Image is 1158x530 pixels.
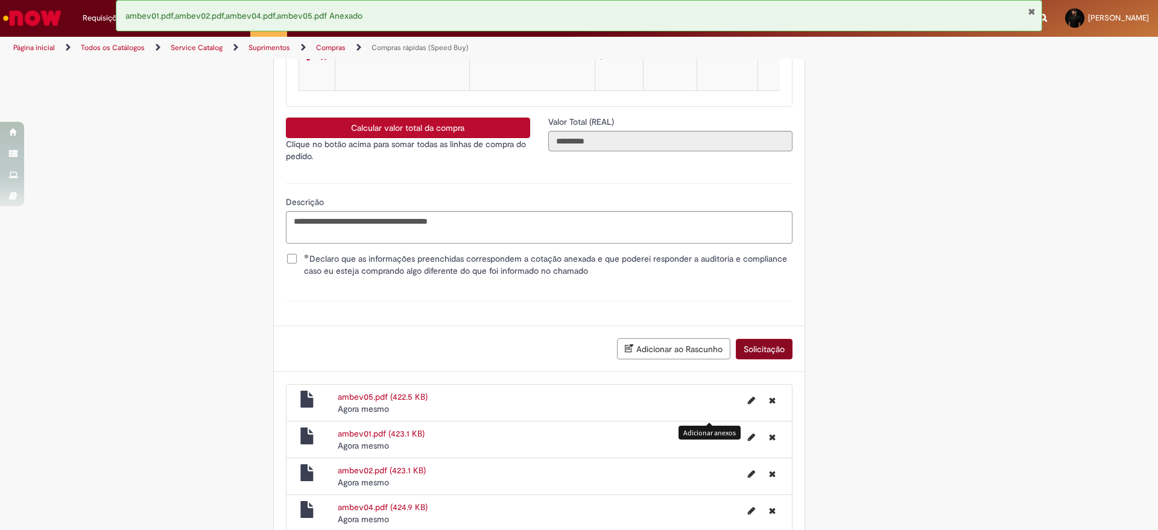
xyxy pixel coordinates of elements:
[548,131,793,151] input: Valor Total (REAL)
[741,464,762,484] button: Editar nome de arquivo ambev02.pdf
[286,118,530,138] button: Calcular valor total da compra
[595,45,643,91] td: plastico
[81,43,145,52] a: Todos os Catálogos
[741,391,762,410] button: Editar nome de arquivo ambev05.pdf
[338,477,389,488] time: 28/08/2025 15:18:42
[469,45,595,91] td: 50021820
[304,254,309,259] span: Obrigatório Preenchido
[1,6,63,30] img: ServiceNow
[617,338,730,359] button: Adicionar ao Rascunho
[741,427,762,447] button: Editar nome de arquivo ambev01.pdf
[762,501,783,520] button: Excluir ambev04.pdf
[338,477,389,488] span: Agora mesmo
[9,37,763,59] ul: Trilhas de página
[548,116,616,128] label: Somente leitura - Valor Total (REAL)
[643,45,697,91] td: 1
[1088,13,1149,23] span: [PERSON_NAME]
[736,339,793,359] button: Solicitação
[338,403,389,414] span: Agora mesmo
[372,43,469,52] a: Compras rápidas (Speed Buy)
[338,428,425,439] a: ambev01.pdf (423.1 KB)
[338,502,428,513] a: ambev04.pdf (424.9 KB)
[286,197,326,207] span: Descrição
[762,464,783,484] button: Excluir ambev02.pdf
[83,12,125,24] span: Requisições
[548,116,616,127] span: Somente leitura - Valor Total (REAL)
[125,10,362,21] span: ambev01.pdf,ambev02.pdf,ambev04.pdf,ambev05.pdf Anexado
[338,514,389,525] span: Agora mesmo
[338,403,389,414] time: 28/08/2025 15:18:43
[758,45,835,91] td: 85,50
[286,138,530,162] p: Clique no botão acima para somar todas as linhas de compra do pedido.
[335,45,469,91] td: Sim
[697,45,758,91] td: 85,50
[248,43,290,52] a: Suprimentos
[338,465,426,476] a: ambev02.pdf (423.1 KB)
[1028,7,1036,16] button: Fechar Notificação
[13,43,55,52] a: Página inicial
[338,440,389,451] span: Agora mesmo
[171,43,223,52] a: Service Catalog
[338,440,389,451] time: 28/08/2025 15:18:42
[316,43,346,52] a: Compras
[741,501,762,520] button: Editar nome de arquivo ambev04.pdf
[679,426,741,440] div: Adicionar anexos
[304,253,793,277] span: Declaro que as informações preenchidas correspondem a cotação anexada e que poderei responder a a...
[338,514,389,525] time: 28/08/2025 15:18:42
[338,391,428,402] a: ambev05.pdf (422.5 KB)
[762,391,783,410] button: Excluir ambev05.pdf
[762,427,783,447] button: Excluir ambev01.pdf
[286,211,793,244] textarea: Descrição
